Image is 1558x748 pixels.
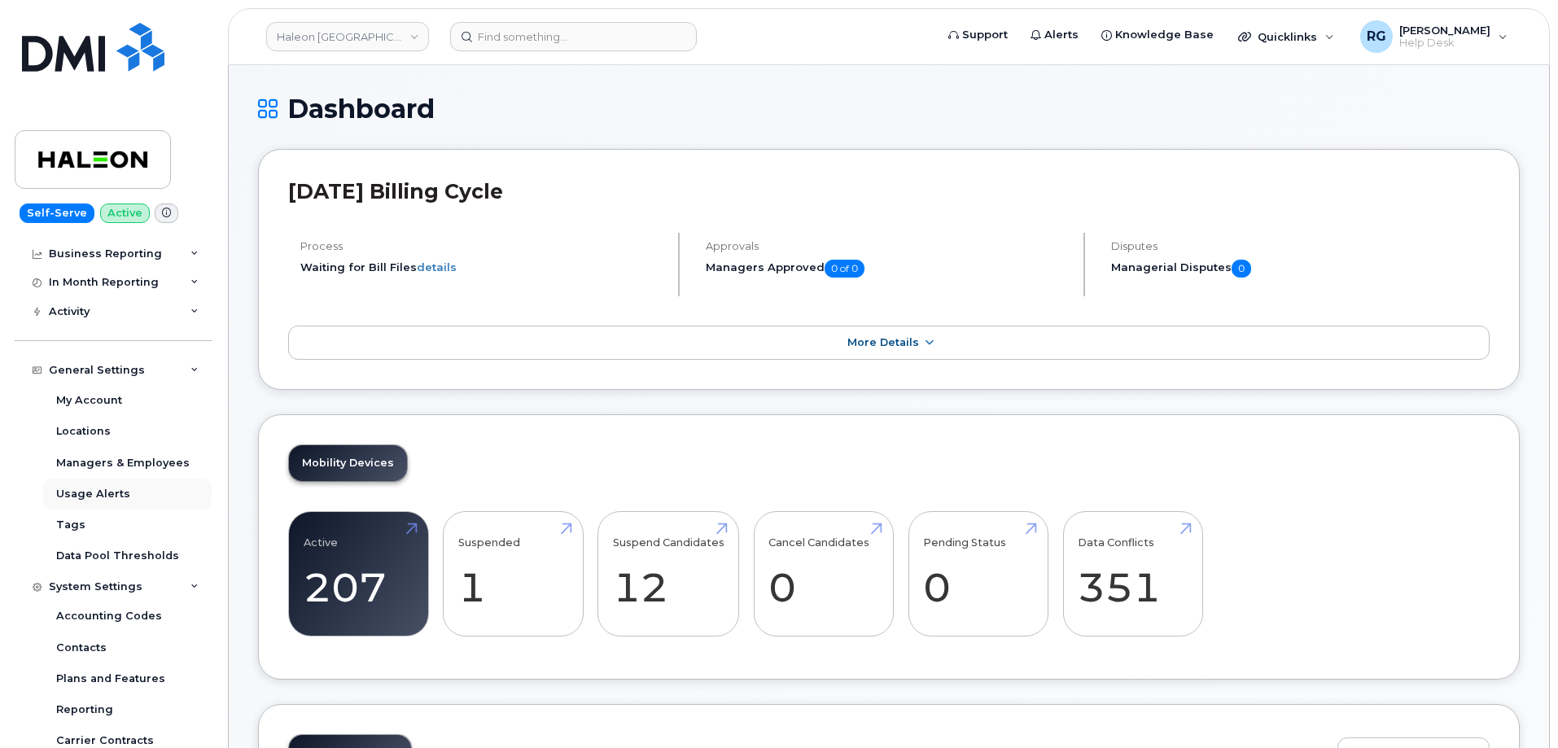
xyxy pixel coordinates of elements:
h4: Process [300,240,664,252]
h4: Approvals [706,240,1070,252]
a: Pending Status 0 [923,520,1033,628]
a: Mobility Devices [289,445,407,481]
h4: Disputes [1111,240,1490,252]
span: 0 of 0 [825,260,864,278]
a: Suspend Candidates 12 [613,520,724,628]
a: Cancel Candidates 0 [768,520,878,628]
h5: Managerial Disputes [1111,260,1490,278]
h5: Managers Approved [706,260,1070,278]
h1: Dashboard [258,94,1520,123]
a: Active 207 [304,520,414,628]
span: More Details [847,336,919,348]
a: Data Conflicts 351 [1078,520,1188,628]
span: 0 [1232,260,1251,278]
li: Waiting for Bill Files [300,260,664,275]
a: Suspended 1 [458,520,568,628]
h2: [DATE] Billing Cycle [288,179,1490,203]
a: details [417,260,457,273]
